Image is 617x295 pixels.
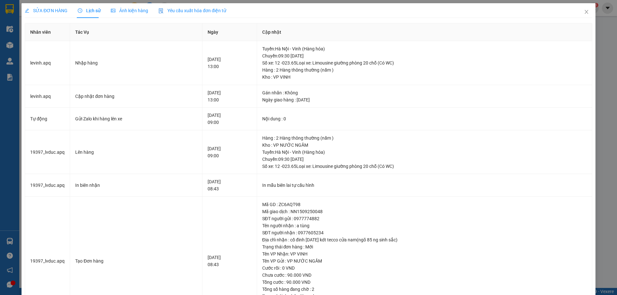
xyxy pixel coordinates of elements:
[262,250,587,257] div: Tên VP Nhận: VP VINH
[262,142,587,149] div: Kho : VP NƯỚC NGẦM
[75,182,197,189] div: In biên nhận
[262,222,587,229] div: Tên người nhận : a tùng
[262,66,587,74] div: Hàng : 2 Hàng thông thường (nấm )
[75,149,197,156] div: Lên hàng
[158,8,164,13] img: icon
[111,8,115,13] span: picture
[25,23,70,41] th: Nhân viên
[262,279,587,286] div: Tổng cước : 90.000 VND
[262,215,587,222] div: SĐT người gửi : 0977774882
[262,229,587,236] div: SĐT người nhận : 0977605234
[262,243,587,250] div: Trạng thái đơn hàng : Mới
[262,201,587,208] div: Mã GD : ZC6AQT98
[208,56,252,70] div: [DATE] 13:00
[262,272,587,279] div: Chưa cước : 90.000 VND
[262,265,587,272] div: Cước rồi : 0 VND
[262,182,587,189] div: In mẫu biên lai tự cấu hình
[208,178,252,192] div: [DATE] 08:43
[75,257,197,265] div: Tạo Đơn hàng
[262,286,587,293] div: Tổng số hàng đang chờ : 2
[262,89,587,96] div: Gán nhãn : Không
[208,89,252,103] div: [DATE] 13:00
[262,115,587,122] div: Nội dung : 0
[262,74,587,81] div: Kho : VP VINH
[584,9,589,14] span: close
[25,108,70,130] td: Tự động
[70,23,202,41] th: Tác Vụ
[262,134,587,142] div: Hàng : 2 Hàng thông thường (nấm )
[25,85,70,108] td: levinh.apq
[75,93,197,100] div: Cập nhật đơn hàng
[25,8,29,13] span: edit
[78,8,101,13] span: Lịch sử
[78,8,82,13] span: clock-circle
[75,115,197,122] div: Gửi Zalo khi hàng lên xe
[202,23,257,41] th: Ngày
[25,174,70,197] td: 19397_lvduc.apq
[25,8,67,13] span: SỬA ĐƠN HÀNG
[25,130,70,174] td: 19397_lvduc.apq
[257,23,592,41] th: Cập nhật
[208,145,252,159] div: [DATE] 09:00
[577,3,595,21] button: Close
[208,254,252,268] div: [DATE] 08:43
[75,59,197,66] div: Nhập hàng
[262,149,587,170] div: Tuyến : Hà Nội - Vinh (Hàng hóa) Chuyến: 09:30 [DATE] Số xe: 12 -023.65 Loại xe: Limousine giường...
[111,8,148,13] span: Ảnh kiện hàng
[262,96,587,103] div: Ngày giao hàng : [DATE]
[208,112,252,126] div: [DATE] 09:00
[262,208,587,215] div: Mã giao dịch : NN1509250048
[158,8,226,13] span: Yêu cầu xuất hóa đơn điện tử
[262,257,587,265] div: Tên VP Gửi : VP NƯỚC NGẦM
[25,41,70,85] td: levinh.apq
[262,45,587,66] div: Tuyến : Hà Nội - Vinh (Hàng hóa) Chuyến: 09:30 [DATE] Số xe: 12 -023.65 Loại xe: Limousine giường...
[262,236,587,243] div: Địa chỉ nhận : cố đinh [DATE] kdt tecco cửa nam(ngõ 85 ng sinh sắc)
